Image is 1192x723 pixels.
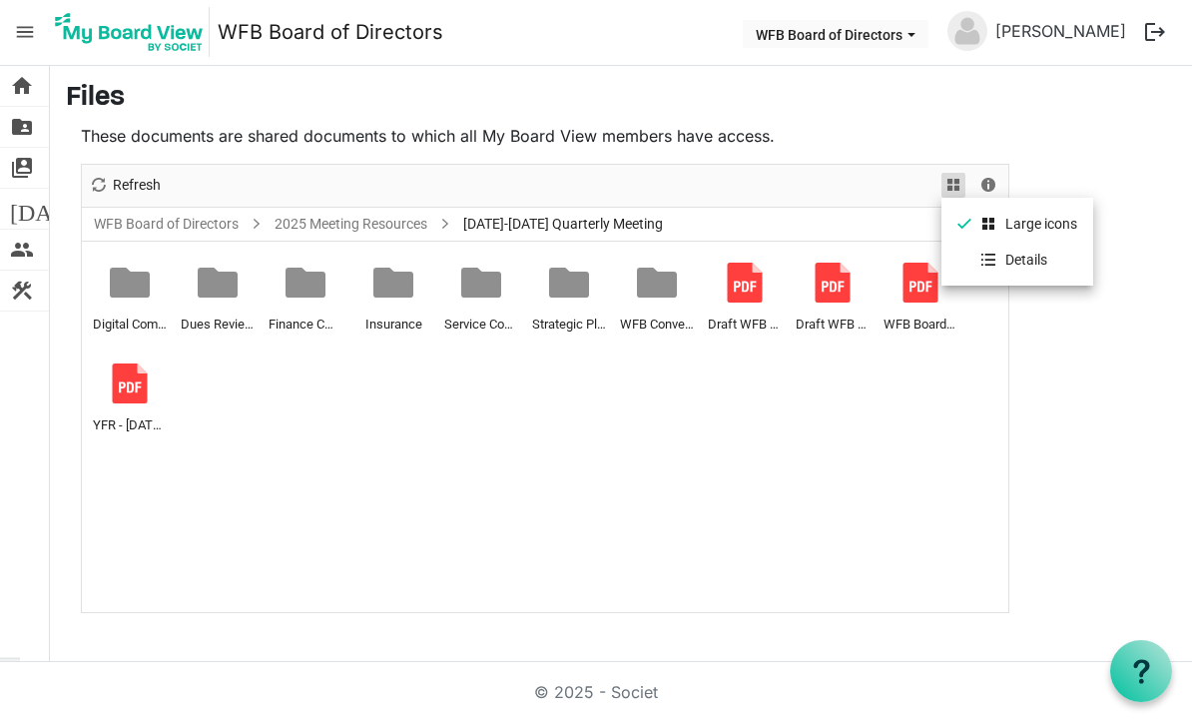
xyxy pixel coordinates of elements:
a: My Board View Logo [49,8,218,58]
div: Refresh [82,166,168,208]
span: [DATE] [10,190,87,230]
span: WFB Board of Directors Special Video Conf Mtg Draft Minutes - [DATE].pdf [884,314,957,336]
h3: Files [66,83,1176,117]
span: YFR - [DATE] State Board Report.pdf [93,414,167,436]
a: WFB Board of Directors [90,213,243,238]
li: YFR - September 2025 State Board Report.pdf [90,352,170,436]
li: Digital Communications Policy [90,251,170,336]
span: Insurance [356,314,430,336]
span: [DATE]-[DATE] Quarterly Meeting [459,213,667,238]
span: switch_account [10,149,34,189]
span: construction [10,272,34,312]
li: Strategic Plan Review [529,251,609,336]
li: Service Company Meeting [441,251,521,336]
li: WFB Convention [617,251,697,336]
li: Draft WFB Board of Directors Agenda 9-18 and 9-19-2025.pdf [705,251,785,336]
li: Dues Review Cmte [178,251,258,336]
span: WFB Convention [620,314,694,336]
span: Strategic Plan Review [532,314,606,336]
span: Draft WFB Board of Directors Agenda [DATE] and [DATE].pdf [708,314,782,336]
li: Large icons [941,207,1093,243]
button: Refresh [86,174,165,199]
span: Digital Communications Policy [93,314,167,336]
span: Refresh [111,174,163,199]
span: people [10,231,34,271]
span: folder_shared [10,108,34,148]
span: Draft WFB Board of Directors Minutes - [DATE].pdf [796,314,870,336]
button: View dropdownbutton [941,174,965,199]
li: Insurance [353,251,433,336]
span: Service Company Meeting [444,314,518,336]
li: Details [941,243,1093,279]
a: © 2025 - Societ [534,683,658,703]
li: WFB Board of Directors Special Video Conf Mtg Draft Minutes - 8-19-2025.pdf [881,251,960,336]
button: Details [975,174,1002,199]
span: Finance Cmte [269,314,342,336]
a: WFB Board of Directors [218,13,443,53]
li: Finance Cmte [266,251,345,336]
img: no-profile-picture.svg [947,12,987,52]
button: WFB Board of Directors dropdownbutton [743,21,928,49]
span: home [10,67,34,107]
p: These documents are shared documents to which all My Board View members have access. [81,125,1009,149]
img: My Board View Logo [49,8,210,58]
a: [PERSON_NAME] [987,12,1134,52]
div: View [937,166,971,208]
li: Draft WFB Board of Directors Minutes - 7-29-2025.pdf [793,251,873,336]
a: 2025 Meeting Resources [271,213,431,238]
span: menu [6,14,44,52]
div: Details [971,166,1005,208]
button: logout [1134,12,1176,54]
span: Dues Review Cmte [181,314,255,336]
